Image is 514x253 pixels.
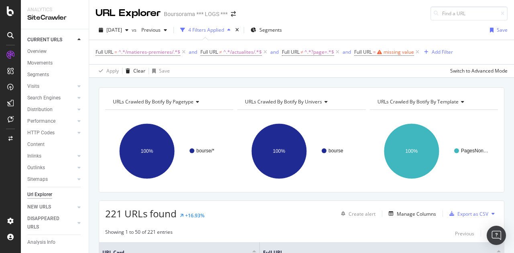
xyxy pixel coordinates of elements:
[421,47,453,57] button: Add Filter
[328,148,343,154] text: bourse
[234,26,241,34] div: times
[200,49,218,55] span: Full URL
[27,140,45,149] div: Content
[397,210,436,217] div: Manage Columns
[27,175,48,184] div: Sitemaps
[223,47,262,58] span: ^.*/actualites/.*$
[343,49,351,55] div: and
[304,47,334,58] span: ^.*?page=.*$
[122,65,145,77] button: Clear
[114,49,117,55] span: =
[273,148,286,154] text: 100%
[237,116,363,186] svg: A chart.
[405,148,418,154] text: 100%
[457,210,488,217] div: Export as CSV
[497,26,508,33] div: Save
[27,164,75,172] a: Outlinks
[133,67,145,74] div: Clear
[106,26,122,33] span: 2025 Aug. 8th
[231,11,236,17] div: arrow-right-arrow-left
[111,95,226,108] h4: URLs Crawled By Botify By pagetype
[96,6,161,20] div: URL Explorer
[27,47,47,56] div: Overview
[96,24,132,36] button: [DATE]
[383,49,414,55] div: missing value
[385,209,436,219] button: Manage Columns
[377,98,459,105] span: URLs Crawled By Botify By template
[432,49,453,55] div: Add Filter
[27,59,83,67] a: Movements
[27,140,83,149] a: Content
[27,152,75,160] a: Inlinks
[338,207,375,220] button: Create alert
[27,105,53,114] div: Distribution
[27,203,75,211] a: NEW URLS
[105,229,173,238] div: Showing 1 to 50 of 221 entries
[354,49,372,55] span: Full URL
[138,26,161,33] span: Previous
[27,82,39,91] div: Visits
[270,48,279,56] button: and
[27,190,83,199] a: Url Explorer
[370,116,496,186] svg: A chart.
[105,207,177,220] span: 221 URLs found
[27,36,75,44] a: CURRENT URLS
[219,49,222,55] span: ≠
[270,49,279,55] div: and
[343,48,351,56] button: and
[446,207,488,220] button: Export as CSV
[27,94,75,102] a: Search Engines
[27,175,75,184] a: Sitemaps
[27,47,83,56] a: Overview
[373,49,376,55] span: =
[27,215,68,231] div: DISAPPEARED URLS
[487,226,506,245] div: Open Intercom Messenger
[447,65,508,77] button: Switch to Advanced Mode
[27,238,55,247] div: Analysis Info
[96,65,119,77] button: Apply
[188,26,224,33] div: 4 Filters Applied
[196,148,214,154] text: bourse/*
[106,67,119,74] div: Apply
[27,94,61,102] div: Search Engines
[27,129,55,137] div: HTTP Codes
[27,6,82,13] div: Analytics
[27,117,75,125] a: Performance
[27,105,75,114] a: Distribution
[189,48,197,56] button: and
[177,24,234,36] button: 4 Filters Applied
[141,148,153,154] text: 100%
[105,116,231,186] svg: A chart.
[27,71,83,79] a: Segments
[243,95,358,108] h4: URLs Crawled By Botify By univers
[118,47,180,58] span: ^.*/matieres-premieres/.*$
[27,215,75,231] a: DISAPPEARED URLS
[138,24,170,36] button: Previous
[27,238,83,247] a: Analysis Info
[245,98,322,105] span: URLs Crawled By Botify By univers
[27,82,75,91] a: Visits
[450,67,508,74] div: Switch to Advanced Mode
[27,117,55,125] div: Performance
[376,95,491,108] h4: URLs Crawled By Botify By template
[27,59,53,67] div: Movements
[349,210,375,217] div: Create alert
[461,148,488,154] text: PagesNon…
[430,6,508,20] input: Find a URL
[132,26,138,33] span: vs
[27,152,41,160] div: Inlinks
[185,212,204,219] div: +16.93%
[27,36,62,44] div: CURRENT URLS
[149,65,170,77] button: Save
[27,190,52,199] div: Url Explorer
[27,13,82,22] div: SiteCrawler
[113,98,194,105] span: URLs Crawled By Botify By pagetype
[96,49,113,55] span: Full URL
[27,129,75,137] a: HTTP Codes
[27,71,49,79] div: Segments
[487,24,508,36] button: Save
[159,67,170,74] div: Save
